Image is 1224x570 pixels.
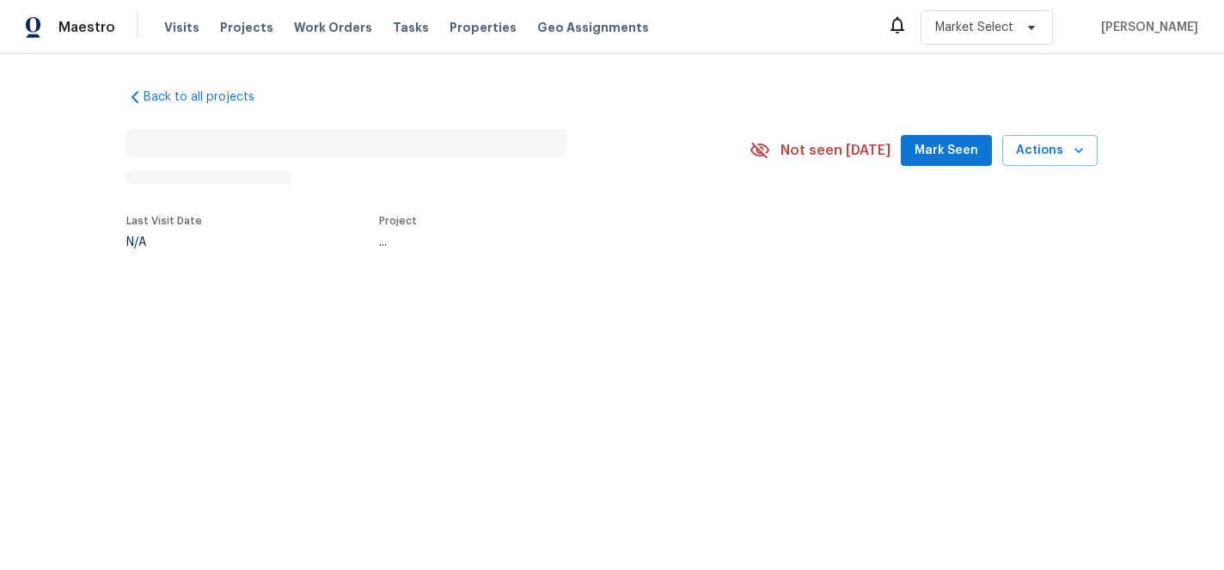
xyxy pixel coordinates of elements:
[1016,140,1084,162] span: Actions
[220,19,273,36] span: Projects
[537,19,649,36] span: Geo Assignments
[126,89,291,106] a: Back to all projects
[393,21,429,34] span: Tasks
[450,19,517,36] span: Properties
[379,216,417,226] span: Project
[126,216,202,226] span: Last Visit Date
[58,19,115,36] span: Maestro
[126,236,202,248] div: N/A
[1002,135,1098,167] button: Actions
[294,19,372,36] span: Work Orders
[164,19,199,36] span: Visits
[780,142,890,159] span: Not seen [DATE]
[915,140,978,162] span: Mark Seen
[901,135,992,167] button: Mark Seen
[935,19,1013,36] span: Market Select
[1094,19,1198,36] span: [PERSON_NAME]
[379,236,709,248] div: ...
